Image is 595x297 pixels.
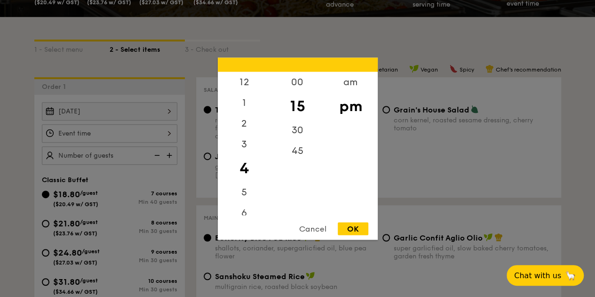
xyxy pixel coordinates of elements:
[324,72,377,92] div: am
[218,182,271,202] div: 5
[338,222,368,235] div: OK
[290,222,336,235] div: Cancel
[271,120,324,140] div: 30
[218,92,271,113] div: 1
[218,72,271,92] div: 12
[218,113,271,134] div: 2
[271,92,324,120] div: 15
[218,202,271,223] div: 6
[271,140,324,161] div: 45
[514,271,561,280] span: Chat with us
[218,134,271,154] div: 3
[271,72,324,92] div: 00
[218,154,271,182] div: 4
[565,270,576,281] span: 🦙
[324,92,377,120] div: pm
[507,265,584,286] button: Chat with us🦙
